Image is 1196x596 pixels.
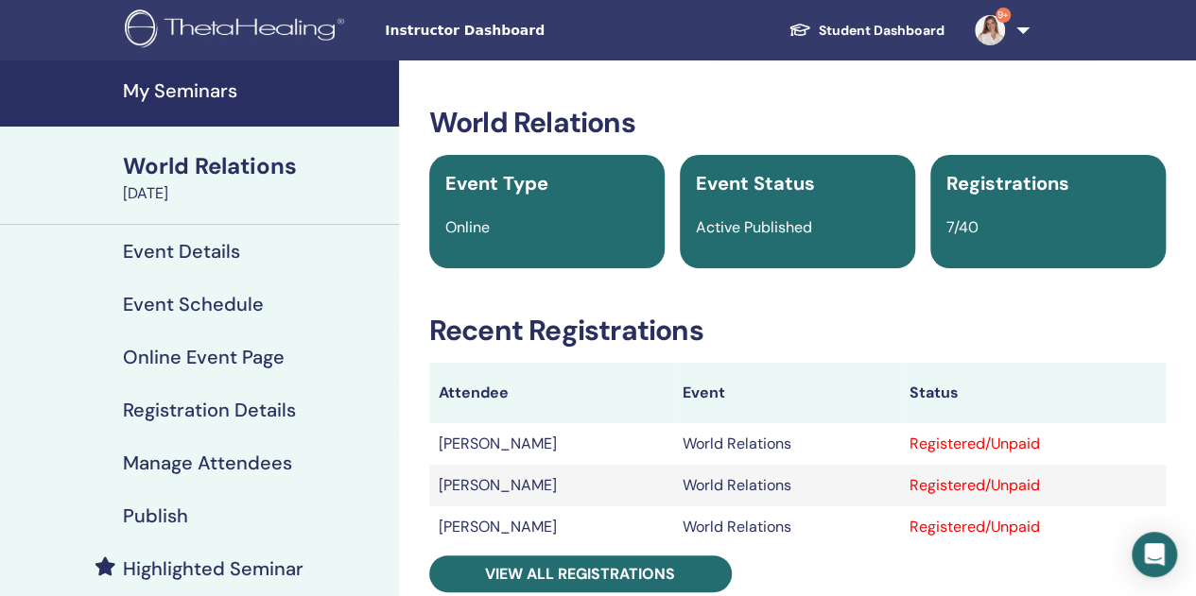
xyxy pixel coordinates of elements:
img: graduation-cap-white.svg [789,22,811,38]
td: World Relations [673,423,900,465]
div: Registered/Unpaid [910,433,1156,455]
div: Registered/Unpaid [910,474,1156,497]
span: Event Type [445,171,548,196]
img: default.jpg [975,15,1005,45]
td: [PERSON_NAME] [429,423,673,465]
span: Instructor Dashboard [385,21,668,41]
div: World Relations [123,150,388,182]
a: World Relations[DATE] [112,150,399,205]
h3: World Relations [429,106,1166,140]
th: Status [900,363,1166,423]
h4: Highlighted Seminar [123,557,303,580]
td: [PERSON_NAME] [429,465,673,506]
span: Registrations [946,171,1069,196]
span: 7/40 [946,217,979,237]
h4: Manage Attendees [123,451,292,474]
td: [PERSON_NAME] [429,506,673,548]
span: Online [445,217,490,237]
h4: Registration Details [123,399,296,421]
h4: Publish [123,504,188,527]
div: [DATE] [123,182,388,205]
div: Registered/Unpaid [910,516,1156,538]
span: View all registrations [485,564,675,584]
img: logo.png [125,9,351,52]
a: View all registrations [429,555,732,592]
td: World Relations [673,465,900,506]
a: Student Dashboard [773,13,960,48]
h4: Online Event Page [123,346,285,368]
h4: Event Details [123,240,240,263]
h3: Recent Registrations [429,314,1166,348]
span: Active Published [696,217,812,237]
span: 9+ [996,8,1011,23]
span: Event Status [696,171,815,196]
h4: My Seminars [123,79,388,102]
h4: Event Schedule [123,293,264,315]
div: Open Intercom Messenger [1132,532,1177,577]
th: Attendee [429,363,673,423]
td: World Relations [673,506,900,548]
th: Event [673,363,900,423]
